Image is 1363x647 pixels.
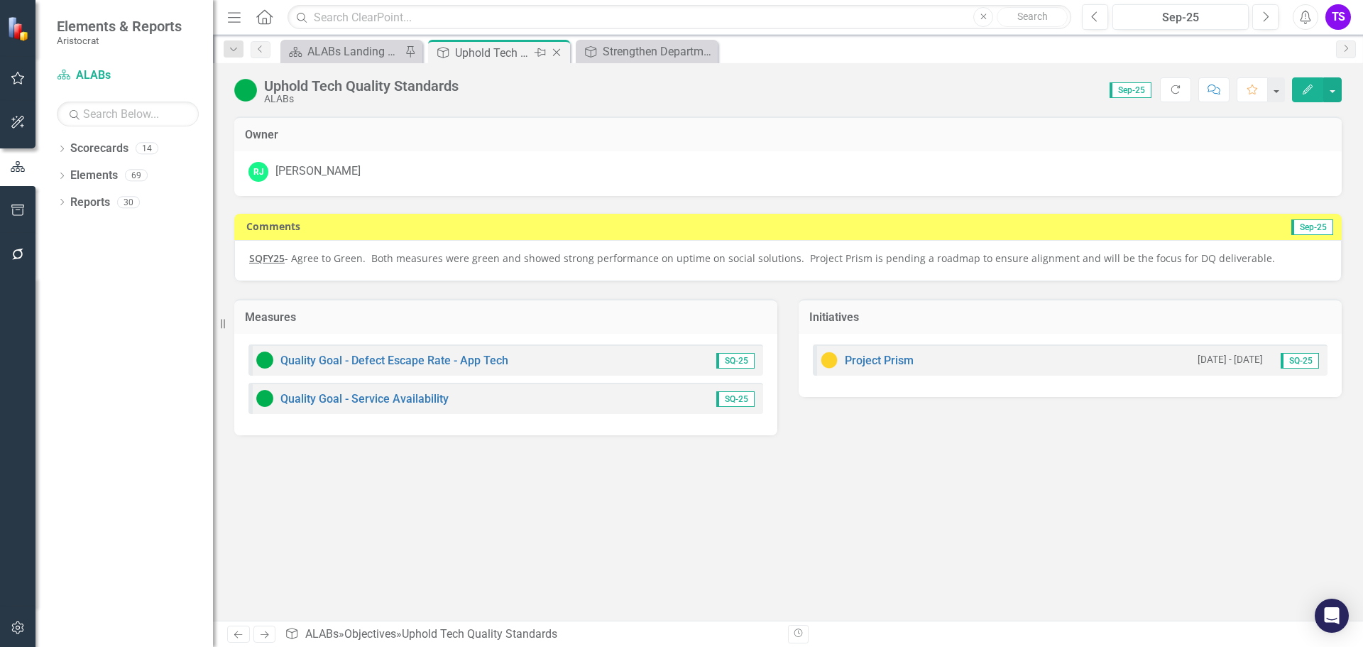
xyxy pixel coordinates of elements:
div: 14 [136,143,158,155]
img: On Track [256,352,273,369]
button: Search [997,7,1068,27]
small: Aristocrat [57,35,182,46]
a: Project Prism [845,354,914,367]
span: SQ-25 [716,391,755,407]
img: At Risk [821,352,838,369]
h3: Initiatives [809,311,1331,324]
div: Uphold Tech Quality Standards [402,627,557,641]
span: SQ-25 [1281,353,1319,369]
a: Quality Goal - Defect Escape Rate - App Tech [280,354,508,367]
span: Elements & Reports [57,18,182,35]
div: » » [285,626,777,643]
small: [DATE] - [DATE] [1198,353,1263,366]
span: Search [1017,11,1048,22]
span: Sep-25 [1291,219,1333,235]
h3: Comments [246,221,850,232]
div: RJ [248,162,268,182]
div: Open Intercom Messenger [1315,599,1349,633]
a: Scorecards [70,141,128,157]
a: ALABs [57,67,199,84]
a: Strengthen Department Alignment [579,43,714,60]
img: On Track [256,390,273,407]
a: Elements [70,168,118,184]
input: Search ClearPoint... [288,5,1071,30]
div: [PERSON_NAME] [275,163,361,180]
span: Sep-25 [1110,82,1151,98]
div: Uphold Tech Quality Standards [455,44,531,62]
a: ALABs Landing Page [284,43,401,60]
button: TS [1325,4,1351,30]
div: 69 [125,170,148,182]
div: 30 [117,196,140,208]
strong: SQFY25 [249,251,285,265]
button: Sep-25 [1112,4,1249,30]
img: ClearPoint Strategy [7,16,32,41]
p: - Agree to Green. Both measures were green and showed strong performance on uptime on social solu... [249,251,1327,266]
a: Reports [70,195,110,211]
div: ALABs [264,94,459,104]
div: Sep-25 [1117,9,1244,26]
div: ALABs Landing Page [307,43,401,60]
img: On Track [234,79,257,102]
span: SQ-25 [716,353,755,369]
h3: Measures [245,311,767,324]
input: Search Below... [57,102,199,126]
div: Strengthen Department Alignment [603,43,714,60]
div: Uphold Tech Quality Standards [264,78,459,94]
a: Objectives [344,627,396,641]
a: Quality Goal - Service Availability [280,392,449,406]
h3: Owner [245,129,1331,141]
a: ALABs [305,627,339,641]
